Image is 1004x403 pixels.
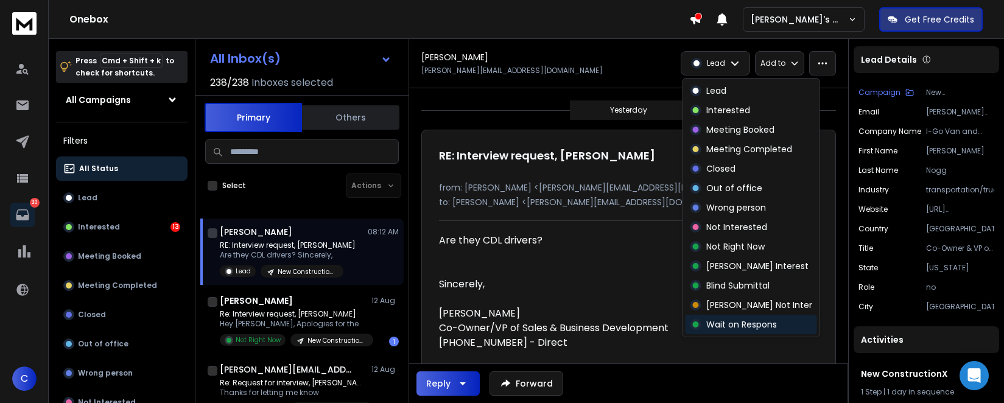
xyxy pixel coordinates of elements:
p: Are they CDL drivers? Sincerely, [220,250,356,260]
p: Company Name [858,127,921,136]
p: [PERSON_NAME]'s Workspace [751,13,848,26]
p: Press to check for shortcuts. [75,55,174,79]
p: Wait on Respons [706,318,777,331]
p: [US_STATE] [926,263,994,273]
p: Re: Request for interview, [PERSON_NAME] [220,378,366,388]
p: industry [858,185,889,195]
p: title [858,244,873,253]
p: Interested [78,222,120,232]
p: Lead [236,267,251,276]
h1: [PERSON_NAME] [220,226,292,238]
p: to: [PERSON_NAME] <[PERSON_NAME][EMAIL_ADDRESS][DOMAIN_NAME]> [439,196,818,208]
h1: Onebox [69,12,689,27]
p: [GEOGRAPHIC_DATA] [926,302,994,312]
h3: Inboxes selected [251,75,333,90]
p: Yesterday [610,105,647,115]
img: logo [12,12,37,35]
h1: [PERSON_NAME][EMAIL_ADDRESS][PERSON_NAME][PERSON_NAME][DOMAIN_NAME] [220,363,354,376]
button: Others [302,104,399,131]
h1: [PERSON_NAME] [220,295,293,307]
p: website [858,205,888,214]
p: Not Right Now [236,335,281,345]
p: Wrong person [706,201,766,214]
p: Email [858,107,879,117]
p: Blind Submittal [706,279,770,292]
p: from: [PERSON_NAME] <[PERSON_NAME][EMAIL_ADDRESS][DOMAIN_NAME]> [439,181,818,194]
p: New ConstructionX [926,88,994,97]
p: RE: Interview request, [PERSON_NAME] [220,240,356,250]
p: Add to [760,58,785,68]
p: 08:12 AM [368,227,399,237]
p: Out of office [706,182,762,194]
p: Lead [707,58,725,68]
p: Out of office [78,339,128,349]
div: 13 [170,222,180,232]
h3: Filters [56,132,188,149]
p: [GEOGRAPHIC_DATA] [926,224,994,234]
p: Meeting Booked [706,124,774,136]
p: Wrong person [78,368,133,378]
h1: All Campaigns [66,94,131,106]
p: I-Go Van and Storage Co.-An Agent of United Van Lines [926,127,994,136]
p: All Status [79,164,118,173]
p: Hey [PERSON_NAME], Apologies for the [220,319,366,329]
p: [PERSON_NAME] [926,146,994,156]
p: State [858,263,878,273]
h1: New ConstructionX [861,368,992,380]
p: 12 Aug [371,296,399,306]
p: Meeting Completed [78,281,157,290]
p: role [858,282,874,292]
p: transportation/trucking/railroad [926,185,994,195]
p: Get Free Credits [905,13,974,26]
div: | [861,387,992,397]
p: Lead [706,85,726,97]
p: Not Right Now [706,240,765,253]
p: [PERSON_NAME] Not Inter [706,299,812,311]
span: Cmd + Shift + k [100,54,163,68]
p: no [926,282,994,292]
p: Meeting Booked [78,251,141,261]
p: 12 Aug [371,365,399,374]
p: New ConstructionX [278,267,336,276]
span: C [12,366,37,391]
p: Campaign [858,88,900,97]
p: First Name [858,146,897,156]
h1: [PERSON_NAME] [421,51,488,63]
div: Activities [854,326,999,353]
p: Meeting Completed [706,143,792,155]
p: Nogg [926,166,994,175]
p: [PERSON_NAME][EMAIL_ADDRESS][DOMAIN_NAME] [421,66,603,75]
h1: All Inbox(s) [210,52,281,65]
p: Closed [78,310,106,320]
p: Not Interested [706,221,767,233]
p: Re: Interview request, [PERSON_NAME] [220,309,366,319]
div: Open Intercom Messenger [960,361,989,390]
div: Reply [426,377,451,390]
p: Lead [78,193,97,203]
p: City [858,302,873,312]
p: Closed [706,163,735,175]
span: 1 day in sequence [887,387,954,397]
p: New ConstructionX [307,336,366,345]
p: Last Name [858,166,898,175]
p: Lead Details [861,54,917,66]
p: Country [858,224,888,234]
p: [PERSON_NAME][EMAIL_ADDRESS][DOMAIN_NAME] [926,107,994,117]
p: Co-Owner & VP of Sales/Business Development [926,244,994,253]
p: [URL][DOMAIN_NAME] [926,205,994,214]
div: 1 [389,337,399,346]
p: Thanks for letting me know [220,388,366,398]
label: Select [222,181,246,191]
button: Forward [490,371,563,396]
span: 238 / 238 [210,75,249,90]
h1: RE: Interview request, [PERSON_NAME] [439,147,655,164]
p: Interested [706,104,750,116]
span: 1 Step [861,387,882,397]
p: 30 [30,198,40,208]
p: [PERSON_NAME] Interest [706,260,809,272]
button: Primary [205,103,302,132]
